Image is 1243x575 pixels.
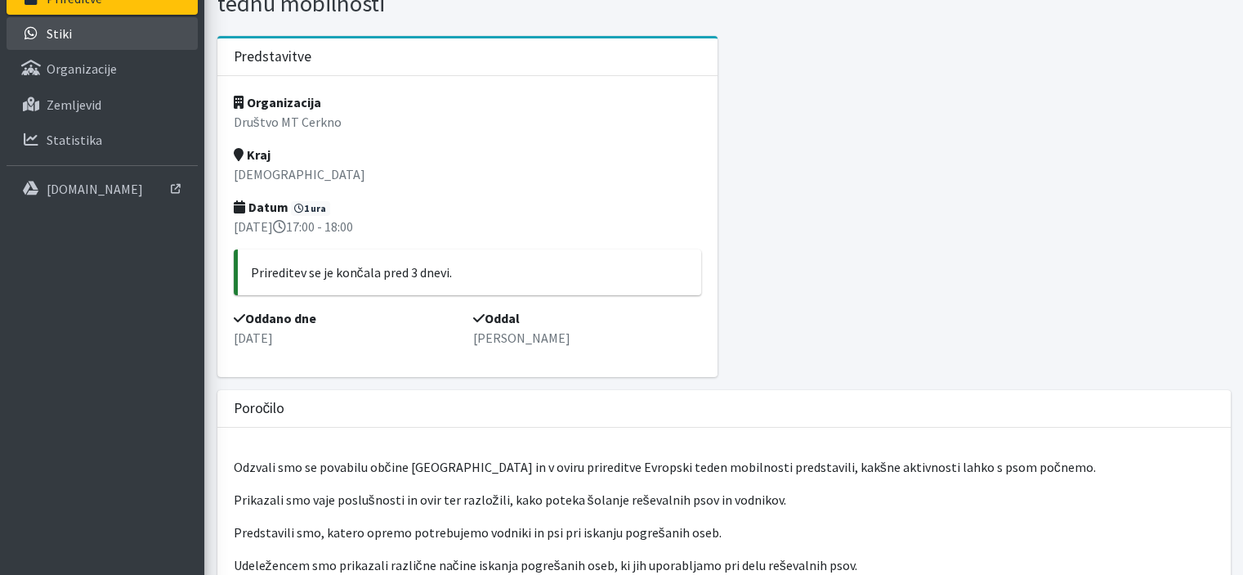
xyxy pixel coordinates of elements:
p: Stiki [47,25,72,42]
p: [DEMOGRAPHIC_DATA] [234,164,702,184]
h3: Poročilo [234,400,285,417]
strong: Datum [234,199,288,215]
p: Prikazali smo vaje poslušnosti in ovir ter razložili, kako poteka šolanje reševalnih psov in vodn... [234,490,1214,510]
strong: Organizacija [234,94,321,110]
h3: Predstavitve [234,48,311,65]
a: Organizacije [7,52,198,85]
p: Odzvali smo se povabilu občine [GEOGRAPHIC_DATA] in v oviru prireditve Evropski teden mobilnosti ... [234,457,1214,477]
p: [DATE] [234,328,462,348]
a: [DOMAIN_NAME] [7,173,198,205]
p: Statistika [47,132,102,148]
p: [PERSON_NAME] [473,328,701,348]
span: 1 ura [291,201,331,216]
a: Statistika [7,124,198,156]
strong: Kraj [234,146,271,163]
p: Društvo MT Cerkno [234,112,702,132]
strong: Oddano dne [234,310,316,326]
p: Prireditev se je končala pred 3 dnevi. [251,263,689,282]
p: Udeležencem smo prikazali različne načine iskanja pogrešanih oseb, ki jih uporabljamo pri delu re... [234,555,1214,575]
p: Organizacije [47,61,117,77]
strong: Oddal [473,310,520,326]
p: Zemljevid [47,97,101,113]
p: [DOMAIN_NAME] [47,181,143,197]
a: Stiki [7,17,198,50]
a: Zemljevid [7,88,198,121]
p: [DATE] 17:00 - 18:00 [234,217,702,236]
p: Predstavili smo, katero opremo potrebujemo vodniki in psi pri iskanju pogrešanih oseb. [234,523,1214,542]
